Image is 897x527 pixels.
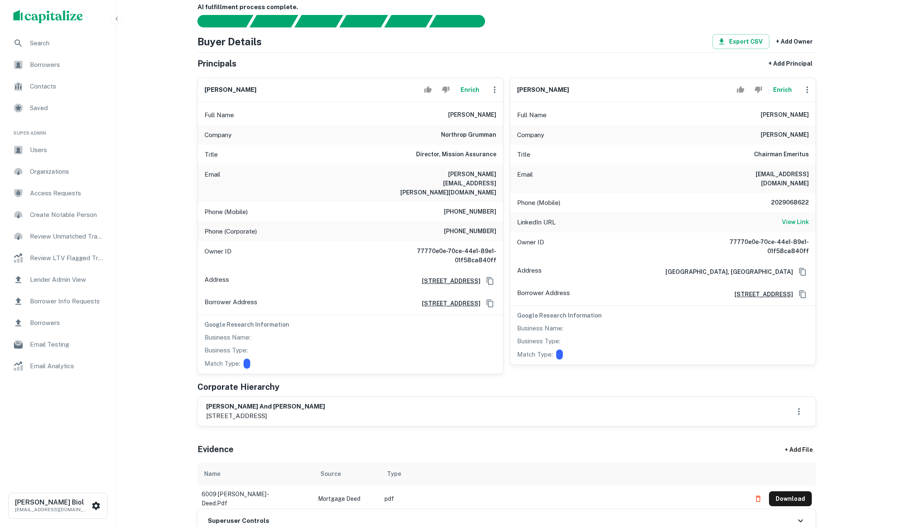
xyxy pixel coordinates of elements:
p: [STREET_ADDRESS] [206,411,325,421]
div: Email Testing [7,335,109,355]
button: Accept [421,81,435,98]
button: Copy Address [484,275,496,287]
div: AI fulfillment process complete. [429,15,495,27]
iframe: Chat Widget [855,461,897,500]
button: Enrich [769,81,796,98]
h5: Corporate Hierarchy [197,381,279,393]
div: Borrower Info Requests [7,291,109,311]
span: Organizations [30,167,104,177]
p: Phone (Mobile) [205,207,248,217]
div: scrollable content [197,462,816,509]
h6: Google Research Information [205,320,496,329]
p: Phone (Corporate) [205,227,257,236]
h5: Principals [197,57,237,70]
div: Your request is received and processing... [249,15,298,27]
p: Match Type: [517,350,553,360]
button: Reject [439,81,453,98]
button: Reject [751,81,766,98]
span: Email Analytics [30,361,104,371]
p: [EMAIL_ADDRESS][DOMAIN_NAME] [15,506,90,513]
p: Owner ID [517,237,544,256]
p: Business Name: [205,332,251,342]
a: [STREET_ADDRESS] [415,299,481,308]
h6: Google Research Information [517,311,809,320]
div: Principals found, still searching for contact information. This may take time... [384,15,433,27]
h6: 77770e0e-70ce-44e1-89e1-01f58ca840ff [709,237,809,256]
a: Access Requests [7,183,109,203]
button: [PERSON_NAME] Biol[EMAIL_ADDRESS][DOMAIN_NAME] [8,493,108,519]
h5: Evidence [197,443,234,456]
div: Principals found, AI now looking for contact information... [339,15,388,27]
span: Borrowers [30,60,104,70]
h6: [PERSON_NAME] [761,130,809,140]
a: Review Unmatched Transactions [7,227,109,246]
th: Type [380,462,747,485]
p: Full Name [517,110,547,120]
p: LinkedIn URL [517,217,556,227]
p: Match Type: [205,359,240,369]
p: Email [517,170,533,188]
div: Create Notable Person [7,205,109,225]
a: Lender Admin View [7,270,109,290]
div: Source [320,469,341,479]
a: View Link [782,217,809,227]
h6: [PERSON_NAME][EMAIL_ADDRESS][PERSON_NAME][DOMAIN_NAME] [397,170,496,197]
p: Business Name: [517,323,563,333]
span: Email Testing [30,340,104,350]
a: Contacts [7,76,109,96]
th: Name [197,462,314,485]
button: Download [769,491,812,506]
span: Search [30,38,104,48]
span: Review Unmatched Transactions [30,231,104,241]
div: Sending borrower request to AI... [187,15,250,27]
p: Borrower Address [205,297,257,310]
h6: [STREET_ADDRESS] [728,290,793,299]
div: Review LTV Flagged Transactions [7,248,109,268]
p: Borrower Address [517,288,570,300]
h6: northrop grumman [441,130,496,140]
button: + Add Principal [765,56,816,71]
h6: [PERSON_NAME] [205,85,256,95]
p: Full Name [205,110,234,120]
a: Organizations [7,162,109,182]
h6: [PERSON_NAME] [517,85,569,95]
div: Type [387,469,401,479]
button: Copy Address [484,297,496,310]
a: Email Analytics [7,356,109,376]
span: Borrower Info Requests [30,296,104,306]
span: Users [30,145,104,155]
a: Borrowers [7,55,109,75]
div: Documents found, AI parsing details... [294,15,343,27]
p: Address [205,275,229,287]
p: Title [205,150,218,160]
p: Company [517,130,544,140]
li: Super Admin [7,120,109,140]
img: capitalize-logo.png [13,10,83,23]
span: Review LTV Flagged Transactions [30,253,104,263]
span: Borrowers [30,318,104,328]
p: Title [517,150,530,160]
button: Copy Address [796,266,809,278]
a: Users [7,140,109,160]
h6: 77770e0e-70ce-44e1-89e1-01f58ca840ff [397,246,496,265]
a: Borrowers [7,313,109,333]
h6: AI fulfillment process complete. [197,2,816,12]
div: + Add File [769,442,828,457]
h6: [GEOGRAPHIC_DATA], [GEOGRAPHIC_DATA] [659,267,793,276]
span: Contacts [30,81,104,91]
button: Copy Address [796,288,809,300]
button: + Add Owner [773,34,816,49]
a: [STREET_ADDRESS] [415,276,481,286]
td: Mortgage Deed [314,485,380,512]
p: Address [517,266,542,278]
div: Name [204,469,220,479]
